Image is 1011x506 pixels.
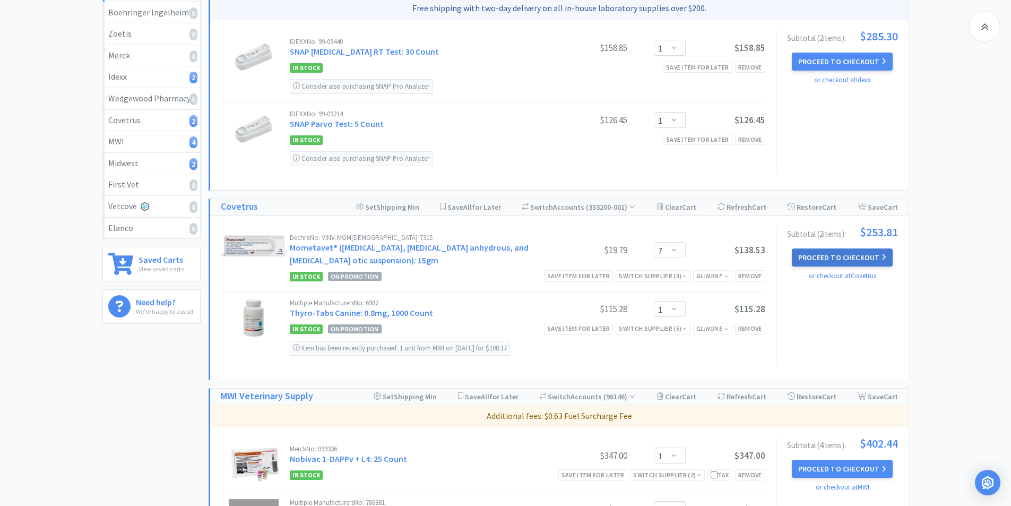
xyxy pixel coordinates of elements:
div: Clear [657,389,696,405]
button: Proceed to Checkout [792,53,893,71]
img: 1e0f6b65a0844277ae35417bc1db434d_399701.png [244,299,264,337]
i: None [706,272,722,280]
span: Save for Later [447,202,501,212]
h6: Saved Carts [139,253,184,264]
div: Consider also purchasing SNAP Pro Analyzer [290,79,433,94]
span: Cart [884,392,898,401]
div: $19.79 [548,244,627,256]
img: ab3e17ac7e6d43f589a479697eef2722_175036.png [235,110,272,148]
div: Covetrus [108,114,195,127]
img: ab2acda2c5404a56b9cd9e79eb31e8ab_16186.png [227,445,281,483]
i: 0 [189,93,197,105]
span: $138.53 [735,244,765,256]
a: Midwest2 [103,153,200,175]
div: Merck No: 099336 [290,445,548,452]
div: Multiple Manufacturers No: 786881 [290,499,548,506]
div: Restore [788,389,836,405]
a: Covetrus2 [103,110,200,132]
span: $347.00 [735,450,765,461]
span: $126.45 [735,114,765,126]
div: Remove [735,134,765,145]
a: Saved CartsView saved carts [102,247,201,281]
i: 2 [189,158,197,170]
div: Save item for later [544,323,613,334]
div: Remove [735,323,765,334]
i: 4 [189,136,197,148]
div: Consider also purchasing SNAP Pro Analyzer [290,151,433,166]
span: $253.81 [860,226,898,238]
div: Boehringer Ingelheim [108,6,195,20]
a: Merck0 [103,45,200,67]
div: Save item for later [544,270,613,281]
a: or checkout at MWI [816,483,869,492]
div: Shipping Min [374,389,437,405]
p: Free shipping with two-day delivery on all in-house laboratory supplies over $200. [214,2,904,15]
div: Vetcove [108,200,195,213]
span: Switch [548,392,571,401]
a: Covetrus [221,199,258,215]
h6: Need help? [136,295,193,306]
i: None [706,324,722,332]
span: In Stock [290,470,323,480]
a: Boehringer Ingelheim0 [103,2,200,24]
div: Clear [657,199,696,215]
span: $285.30 [860,30,898,42]
a: Thyro-Tabs Canine: 0.8mg, 1000 Count [290,307,433,318]
div: Subtotal ( 4 item s ): [787,438,898,449]
div: Item has been recently purchased: 1 unit from MWI on [DATE] for $108.17 [290,341,510,356]
span: Cart [752,392,766,401]
i: 0 [189,50,197,62]
a: or checkout at Idexx [814,75,871,84]
a: Zoetis0 [103,23,200,45]
div: Multiple Manufacturers No: 6982 [290,299,548,306]
div: Dechra No: VINV-MOM[DEMOGRAPHIC_DATA]-7315 [290,234,548,241]
div: Remove [735,469,765,481]
div: Elanco [108,221,195,235]
span: Cart [884,202,898,212]
img: aca9383f7fd34138a4bf926a00eee863_721642.png [221,234,287,260]
div: Tax [711,470,729,480]
span: All [481,392,489,401]
span: Cart [752,202,766,212]
div: $115.28 [548,303,627,315]
div: Shipping Min [356,199,419,215]
i: 0 [189,29,197,40]
i: 2 [189,115,197,127]
div: Remove [735,270,765,281]
a: Idexx2 [103,66,200,88]
div: Accounts [540,389,636,405]
p: Additional fees: $0.63 Fuel Surcharge Fee [214,409,904,423]
div: Subtotal ( 2 item s ): [787,30,898,42]
i: 0 [189,223,197,235]
button: Proceed to Checkout [792,248,893,267]
span: In Stock [290,272,323,281]
span: On Promotion [328,272,382,281]
span: Set [365,202,376,212]
a: Elanco0 [103,218,200,239]
div: MWI [108,135,195,149]
div: $347.00 [548,449,627,462]
div: Idexx [108,70,195,84]
div: $158.85 [548,41,627,54]
div: Switch Supplier ( 5 ) [619,323,687,333]
span: Save for Later [465,392,519,401]
span: Cart [822,202,836,212]
div: Wedgewood Pharmacy [108,92,195,106]
span: All [463,202,472,212]
span: In Stock [290,135,323,145]
a: Wedgewood Pharmacy0 [103,88,200,110]
span: Switch [530,202,553,212]
span: ( 353200-001 ) [584,202,635,212]
div: Accounts [522,199,636,215]
span: In Stock [290,324,323,334]
a: MWI Veterinary Supply [221,389,313,404]
a: SNAP Parvo Test: 5 Count [290,118,384,129]
span: Cart [682,392,696,401]
a: Vetcove0 [103,196,200,218]
div: Save [858,199,898,215]
i: 0 [189,179,197,191]
i: 0 [189,201,197,213]
button: Proceed to Checkout [792,460,893,478]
